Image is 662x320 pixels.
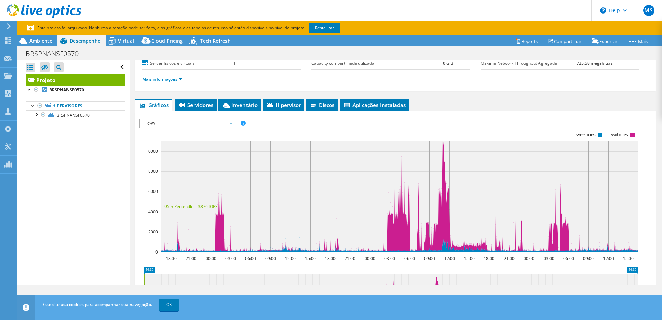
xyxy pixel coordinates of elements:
label: Server físicos e virtuais [142,60,234,67]
text: 09:00 [424,256,435,261]
a: Mais informações [142,76,182,82]
text: 21:00 [185,256,196,261]
label: Capacity compartilhada utilizada [311,60,443,67]
text: 18:00 [165,256,176,261]
b: BRSPNANSF0570 [49,87,84,93]
text: 03:00 [543,256,554,261]
b: 725,58 megabits/s [576,60,613,66]
text: 10000 [146,148,158,154]
a: BRSPNANSF0570 [26,110,125,119]
text: 6000 [148,188,158,194]
text: 2000 [148,229,158,235]
text: 12:00 [444,256,455,261]
text: 18:00 [483,256,494,261]
text: 18:00 [324,256,335,261]
text: 21:00 [503,256,514,261]
text: 09:00 [583,256,593,261]
a: Mais [623,36,653,46]
text: 95th Percentile = 3876 IOPS [164,204,218,210]
text: 09:00 [265,256,276,261]
a: Hipervisores [26,101,125,110]
a: Exportar [587,36,623,46]
text: 12:00 [285,256,295,261]
text: 06:00 [563,256,574,261]
text: 15:00 [623,256,633,261]
span: Servidores [178,101,213,108]
text: 03:00 [225,256,236,261]
p: Este projeto foi arquivado. Nenhuma alteração pode ser feita, e os gráficos e as tabelas de resum... [27,24,366,32]
a: BRSPNANSF0570 [26,86,125,95]
text: 4000 [148,209,158,215]
text: 12:00 [603,256,614,261]
span: Ambiente [29,37,52,44]
text: 8000 [148,168,158,174]
span: Virtual [118,37,134,44]
span: Tech Refresh [200,37,231,44]
span: Esse site usa cookies para acompanhar sua navegação. [42,302,152,308]
text: 00:00 [205,256,216,261]
text: 06:00 [404,256,415,261]
a: Compartilhar [543,36,587,46]
span: Cloud Pricing [151,37,183,44]
span: Inventário [222,101,258,108]
text: 15:00 [464,256,474,261]
span: MS [643,5,654,16]
a: Projeto [26,74,125,86]
a: Restaurar [309,23,340,33]
text: 00:00 [364,256,375,261]
svg: \n [600,7,606,14]
h1: BRSPNANSF0570 [23,50,89,57]
span: Aplicações Instaladas [343,101,406,108]
span: Desempenho [70,37,101,44]
text: 06:00 [245,256,256,261]
span: IOPS [143,119,232,128]
span: Hipervisor [266,101,301,108]
span: Discos [310,101,334,108]
text: 00:00 [523,256,534,261]
b: 1 [233,60,236,66]
label: Maxima Network Throughput Agregada [481,60,577,67]
text: Read IOPS [609,133,628,137]
text: 15:00 [305,256,315,261]
span: Gráficos [139,101,169,108]
text: 21:00 [344,256,355,261]
a: Reports [510,36,543,46]
b: 0 GiB [443,60,453,66]
text: 03:00 [384,256,395,261]
span: BRSPNANSF0570 [56,112,90,118]
text: Write IOPS [576,133,596,137]
a: OK [159,299,179,311]
text: 0 [155,249,158,255]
